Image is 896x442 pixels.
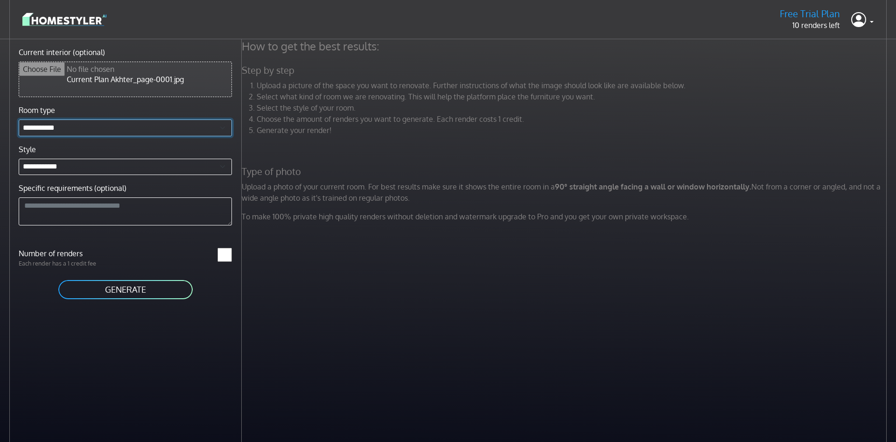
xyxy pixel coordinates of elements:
p: 10 renders left [780,20,840,31]
h5: Type of photo [236,166,895,177]
li: Choose the amount of renders you want to generate. Each render costs 1 credit. [257,113,889,125]
h5: Step by step [236,64,895,76]
label: Current interior (optional) [19,47,105,58]
img: logo-3de290ba35641baa71223ecac5eacb59cb85b4c7fdf211dc9aaecaaee71ea2f8.svg [22,11,106,28]
li: Select what kind of room we are renovating. This will help the platform place the furniture you w... [257,91,889,102]
li: Select the style of your room. [257,102,889,113]
label: Room type [19,105,55,116]
button: GENERATE [57,279,194,300]
li: Generate your render! [257,125,889,136]
p: Upload a photo of your current room. For best results make sure it shows the entire room in a Not... [236,181,895,203]
label: Specific requirements (optional) [19,182,126,194]
p: To make 100% private high quality renders without deletion and watermark upgrade to Pro and you g... [236,211,895,222]
li: Upload a picture of the space you want to renovate. Further instructions of what the image should... [257,80,889,91]
label: Style [19,144,36,155]
h5: Free Trial Plan [780,8,840,20]
h4: How to get the best results: [236,39,895,53]
p: Each render has a 1 credit fee [13,259,126,268]
label: Number of renders [13,248,126,259]
strong: 90° straight angle facing a wall or window horizontally. [555,182,751,191]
